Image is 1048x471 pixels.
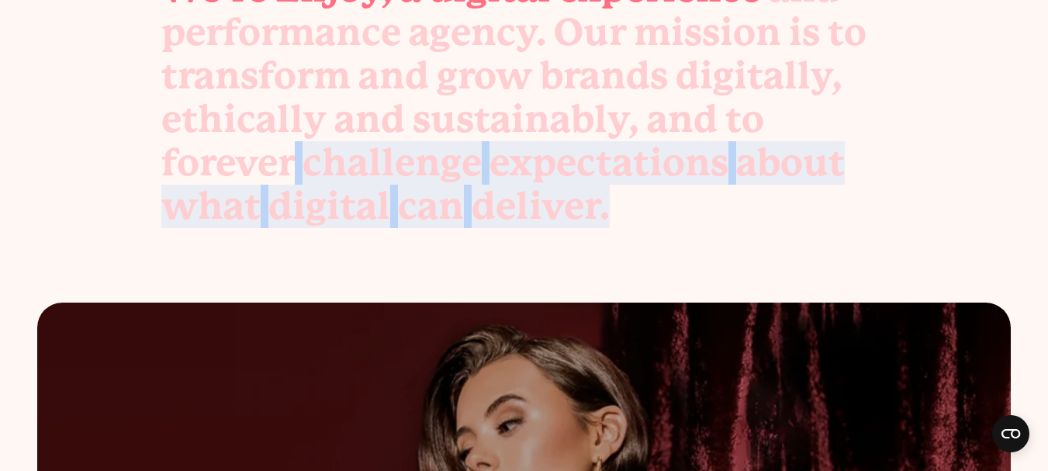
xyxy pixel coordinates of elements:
div: to [725,98,764,141]
div: mission [634,11,781,54]
div: transform [161,54,351,98]
div: and [647,98,718,141]
div: expectations [489,141,728,185]
div: sustainably, [413,98,639,141]
div: Our [554,11,626,54]
button: Open CMP widget [992,415,1029,452]
div: agency. [409,11,546,54]
div: is [789,11,820,54]
div: and [334,98,405,141]
div: digitally, [676,54,842,98]
div: forever [161,141,295,185]
div: brands [540,54,668,98]
div: to [828,11,866,54]
div: performance [161,11,401,54]
div: digital [268,185,390,228]
div: what [161,185,261,228]
div: about [736,141,845,185]
div: can [398,185,464,228]
div: and [358,54,429,98]
div: ethically [161,98,327,141]
div: grow [437,54,532,98]
div: challenge [303,141,482,185]
div: deliver. [472,185,610,228]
